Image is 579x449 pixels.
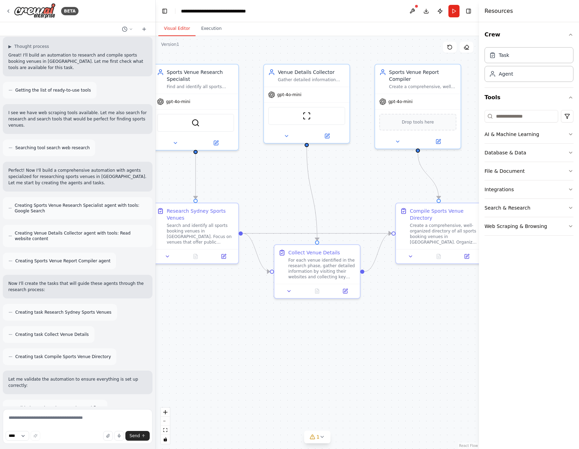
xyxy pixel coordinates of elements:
[307,132,347,140] button: Open in side panel
[8,44,49,49] button: ▶Thought process
[192,154,199,199] g: Edge from 5e072acf-7b63-4172-8fa9-47dd76bcf7b7 to 869b1217-cb2f-4448-b6ee-73ce92515527
[181,8,259,15] nav: breadcrumb
[389,84,456,90] div: Create a comprehensive, well-organized report of all sports booking venues in [GEOGRAPHIC_DATA] w...
[274,244,361,299] div: Collect Venue DetailsFor each venue identified in the research phase, gather detailed information...
[459,444,478,448] a: React Flow attribution
[278,77,345,83] div: Gather detailed information about each sports venue including booking procedures, pricing, facili...
[410,207,477,221] div: Compile Sports Venue Directory
[161,435,170,444] button: toggle interactivity
[364,230,391,275] g: Edge from c33a689b-c426-421e-9f5f-c30e2303143c to 520fb9e2-61b1-4a79-9e5b-5c932ddf4ea2
[212,252,235,261] button: Open in side panel
[485,223,547,230] div: Web Scraping & Browsing
[8,44,11,49] span: ▶
[15,230,147,242] span: Creating Venue Details Collector agent with tools: Read website content
[15,203,147,214] span: Creating Sports Venue Research Specialist agent with tools: Google Search
[167,84,234,90] div: Find and identify all sports booking venues in [GEOGRAPHIC_DATA], including their locations, spor...
[161,408,170,444] div: React Flow controls
[303,287,332,295] button: No output available
[167,69,234,83] div: Sports Venue Research Specialist
[8,280,147,293] p: Now I'll create the tasks that will guide these agents through the research process:
[485,131,539,138] div: AI & Machine Learning
[288,257,356,280] div: For each venue identified in the research phase, gather detailed information by visiting their we...
[389,69,456,83] div: Sports Venue Report Compiler
[191,119,200,127] img: SerplyWebSearchTool
[485,204,530,211] div: Search & Research
[139,25,150,33] button: Start a new chat
[31,431,40,441] button: Improve this prompt
[161,42,179,47] div: Version 1
[243,230,270,275] g: Edge from 869b1217-cb2f-4448-b6ee-73ce92515527 to c33a689b-c426-421e-9f5f-c30e2303143c
[15,258,110,264] span: Creating Sports Venue Report Compiler agent
[277,92,301,98] span: gpt-4o-mini
[15,354,111,359] span: Creating task Compile Sports Venue Directory
[103,431,113,441] button: Upload files
[388,99,413,104] span: gpt-4o-mini
[485,162,573,180] button: File & Document
[8,52,147,71] p: Great! I'll build an automation to research and compile sports booking venues in [GEOGRAPHIC_DATA...
[167,223,234,245] div: Search and identify all sports booking venues in [GEOGRAPHIC_DATA]. Focus on venues that offer pu...
[485,144,573,162] button: Database & Data
[14,3,56,19] img: Logo
[424,252,454,261] button: No output available
[414,153,442,199] g: Edge from 999fdf2a-974f-4a86-9729-bbdb2f586680 to 520fb9e2-61b1-4a79-9e5b-5c932ddf4ea2
[316,433,320,440] span: 1
[152,203,239,264] div: Research Sydney Sports VenuesSearch and identify all sports booking venues in [GEOGRAPHIC_DATA]. ...
[196,139,235,147] button: Open in side panel
[303,112,311,120] img: ScrapeWebsiteTool
[485,7,513,15] h4: Resources
[303,147,321,240] g: Edge from a128cb59-a203-48b0-b542-6cc20fd9e34b to c33a689b-c426-421e-9f5f-c30e2303143c
[130,433,140,439] span: Send
[8,110,147,128] p: I see we have web scraping tools available. Let me also search for research and search tools that...
[485,107,573,241] div: Tools
[8,376,147,389] p: Let me validate the automation to ensure everything is set up correctly:
[485,217,573,235] button: Web Scraping & Browsing
[15,145,90,151] span: Searching tool search web research
[499,52,509,59] div: Task
[15,405,102,411] span: Validating tools and automation workflow
[196,22,227,36] button: Execution
[15,87,91,93] span: Getting the list of ready-to-use tools
[161,408,170,417] button: zoom in
[125,431,150,441] button: Send
[167,207,234,221] div: Research Sydney Sports Venues
[485,199,573,217] button: Search & Research
[485,44,573,87] div: Crew
[166,99,190,104] span: gpt-4o-mini
[485,25,573,44] button: Crew
[288,249,340,256] div: Collect Venue Details
[181,252,210,261] button: No output available
[114,431,124,441] button: Click to speak your automation idea
[485,88,573,107] button: Tools
[485,149,526,156] div: Database & Data
[464,6,473,16] button: Hide right sidebar
[263,64,350,144] div: Venue Details CollectorGather detailed information about each sports venue including booking proc...
[278,69,345,76] div: Venue Details Collector
[8,167,147,186] p: Perfect! Now I'll build a comprehensive automation with agents specialized for researching sports...
[419,137,458,146] button: Open in side panel
[395,203,482,264] div: Compile Sports Venue DirectoryCreate a comprehensive, well-organized directory of all sports book...
[485,186,514,193] div: Integrations
[304,431,331,443] button: 1
[243,230,391,237] g: Edge from 869b1217-cb2f-4448-b6ee-73ce92515527 to 520fb9e2-61b1-4a79-9e5b-5c932ddf4ea2
[14,44,49,49] span: Thought process
[15,310,111,315] span: Creating task Research Sydney Sports Venues
[161,426,170,435] button: fit view
[374,64,461,149] div: Sports Venue Report CompilerCreate a comprehensive, well-organized report of all sports booking v...
[499,70,513,77] div: Agent
[61,7,78,15] div: BETA
[161,417,170,426] button: zoom out
[152,64,239,151] div: Sports Venue Research SpecialistFind and identify all sports booking venues in [GEOGRAPHIC_DATA],...
[158,22,196,36] button: Visual Editor
[410,223,477,245] div: Create a comprehensive, well-organized directory of all sports booking venues in [GEOGRAPHIC_DATA...
[485,125,573,143] button: AI & Machine Learning
[402,119,434,126] span: Drop tools here
[15,332,89,337] span: Creating task Collect Venue Details
[160,6,169,16] button: Hide left sidebar
[119,25,136,33] button: Switch to previous chat
[485,180,573,198] button: Integrations
[455,252,479,261] button: Open in side panel
[485,168,525,175] div: File & Document
[333,287,357,295] button: Open in side panel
